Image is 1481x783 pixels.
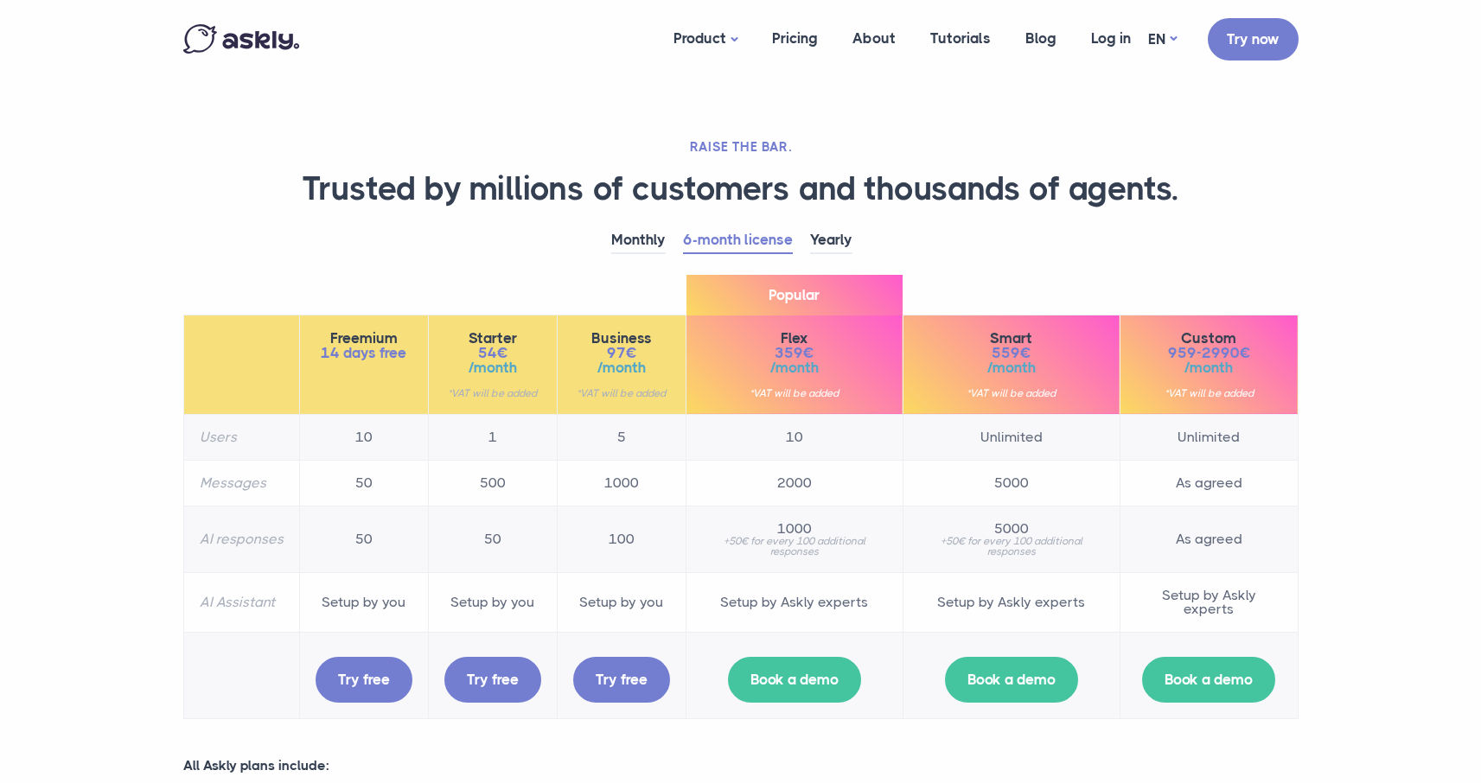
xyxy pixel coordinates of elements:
[919,360,1104,375] span: /month
[919,536,1104,557] small: +50€ for every 100 additional responses
[810,227,852,254] a: Yearly
[183,169,1299,210] h1: Trusted by millions of customers and thousands of agents.
[686,460,903,506] td: 2000
[835,5,913,72] a: About
[573,388,670,398] small: *VAT will be added
[919,331,1104,346] span: Smart
[1120,414,1298,460] td: Unlimited
[611,227,666,254] a: Monthly
[444,360,541,375] span: /month
[557,460,686,506] td: 1000
[1120,460,1298,506] td: As agreed
[183,460,299,506] th: Messages
[1136,388,1282,398] small: *VAT will be added
[1120,572,1298,632] td: Setup by Askly experts
[903,460,1120,506] td: 5000
[913,5,1008,72] a: Tutorials
[1008,5,1074,72] a: Blog
[299,506,428,572] td: 50
[903,572,1120,632] td: Setup by Askly experts
[557,572,686,632] td: Setup by you
[919,522,1104,536] span: 5000
[755,5,835,72] a: Pricing
[686,414,903,460] td: 10
[183,138,1299,156] h2: RAISE THE BAR.
[444,346,541,360] span: 54€
[299,460,428,506] td: 50
[183,24,299,54] img: Askly
[183,414,299,460] th: Users
[1136,331,1282,346] span: Custom
[656,5,755,73] a: Product
[1142,657,1275,703] a: Book a demo
[686,275,903,315] span: Popular
[702,346,887,360] span: 359€
[428,414,557,460] td: 1
[444,657,541,703] a: Try free
[1136,346,1282,360] span: 959-2990€
[702,522,887,536] span: 1000
[428,460,557,506] td: 500
[428,506,557,572] td: 50
[919,388,1104,398] small: *VAT will be added
[903,414,1120,460] td: Unlimited
[1136,532,1282,546] span: As agreed
[702,360,887,375] span: /month
[1074,5,1148,72] a: Log in
[702,536,887,557] small: +50€ for every 100 additional responses
[573,657,670,703] a: Try free
[573,360,670,375] span: /month
[183,757,329,773] strong: All Askly plans include:
[573,331,670,346] span: Business
[316,346,412,360] span: 14 days free
[183,506,299,572] th: AI responses
[702,388,887,398] small: *VAT will be added
[428,572,557,632] td: Setup by you
[1148,27,1177,52] a: EN
[299,414,428,460] td: 10
[702,331,887,346] span: Flex
[945,657,1078,703] a: Book a demo
[316,331,412,346] span: Freemium
[1208,18,1299,60] a: Try now
[683,227,793,254] a: 6-month license
[1136,360,1282,375] span: /month
[573,346,670,360] span: 97€
[183,572,299,632] th: AI Assistant
[728,657,861,703] a: Book a demo
[919,346,1104,360] span: 559€
[444,388,541,398] small: *VAT will be added
[299,572,428,632] td: Setup by you
[316,657,412,703] a: Try free
[444,331,541,346] span: Starter
[686,572,903,632] td: Setup by Askly experts
[557,506,686,572] td: 100
[557,414,686,460] td: 5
